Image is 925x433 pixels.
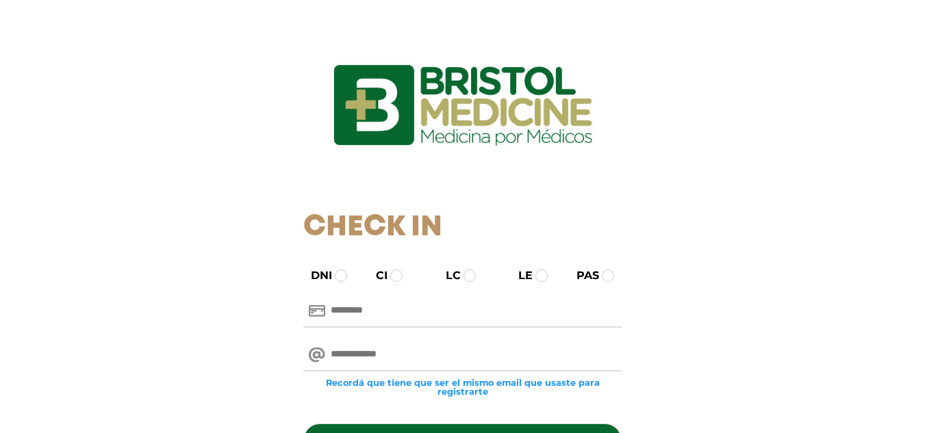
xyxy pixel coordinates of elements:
label: LE [506,267,533,284]
img: logo_ingresarbristol.jpg [278,16,648,194]
label: DNI [299,267,332,284]
label: LC [433,267,461,284]
label: PAS [564,267,599,284]
small: Recordá que tiene que ser el mismo email que usaste para registrarte [303,378,622,396]
label: CI [364,267,388,284]
h1: Check In [303,211,622,245]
